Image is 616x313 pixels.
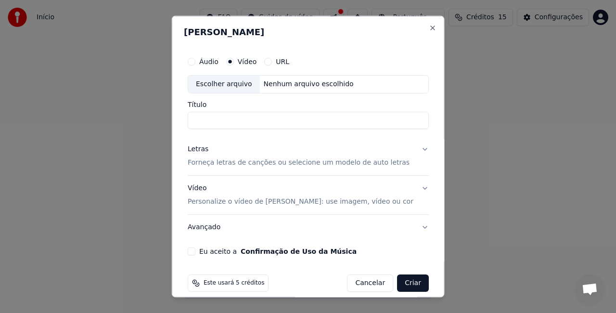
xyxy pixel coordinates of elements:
[188,175,429,214] button: VídeoPersonalize o vídeo de [PERSON_NAME]: use imagem, vídeo ou cor
[188,101,429,107] label: Título
[276,58,289,65] label: URL
[199,58,218,65] label: Áudio
[397,274,429,291] button: Criar
[347,274,393,291] button: Cancelar
[188,136,429,175] button: LetrasForneça letras de canções ou selecione um modelo de auto letras
[184,28,433,37] h2: [PERSON_NAME]
[259,79,357,89] div: Nenhum arquivo escolhido
[188,196,413,206] p: Personalize o vídeo de [PERSON_NAME]: use imagem, vídeo ou cor
[188,183,413,206] div: Vídeo
[188,214,429,239] button: Avançado
[237,58,257,65] label: Vídeo
[204,279,264,287] span: Este usará 5 créditos
[241,248,357,254] button: Eu aceito a
[188,157,410,167] p: Forneça letras de canções ou selecione um modelo de auto letras
[188,144,208,154] div: Letras
[199,248,357,254] label: Eu aceito a
[188,76,260,93] div: Escolher arquivo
